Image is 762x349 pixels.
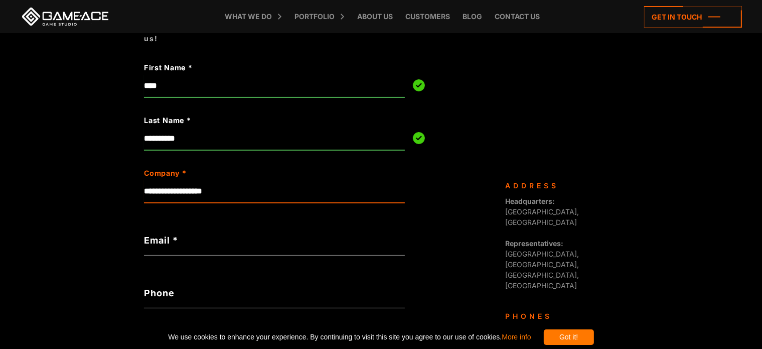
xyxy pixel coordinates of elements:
[505,197,579,226] span: [GEOGRAPHIC_DATA], [GEOGRAPHIC_DATA]
[502,333,531,341] a: More info
[644,6,742,28] a: Get in touch
[505,239,579,290] span: [GEOGRAPHIC_DATA], [GEOGRAPHIC_DATA], [GEOGRAPHIC_DATA], [GEOGRAPHIC_DATA]
[505,311,611,321] div: Phones
[144,286,405,300] label: Phone
[505,197,555,205] strong: Headquarters:
[505,239,563,248] strong: Representatives:
[505,180,611,191] div: Address
[168,329,531,345] span: We use cookies to enhance your experience. By continuing to visit this site you agree to our use ...
[144,115,353,126] label: Last Name *
[544,329,594,345] div: Got it!
[144,62,353,73] label: First Name *
[144,168,353,179] label: Company *
[144,234,405,247] label: Email *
